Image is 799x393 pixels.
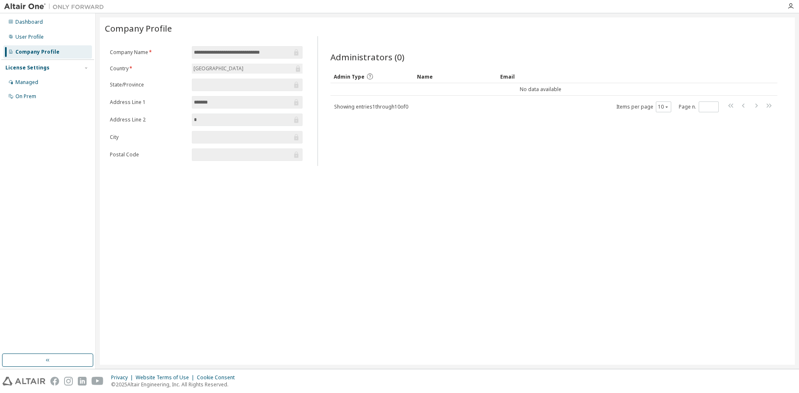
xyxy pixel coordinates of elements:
label: Postal Code [110,151,187,158]
div: [GEOGRAPHIC_DATA] [192,64,303,74]
label: Address Line 2 [110,116,187,123]
div: Company Profile [15,49,60,55]
img: youtube.svg [92,377,104,386]
label: State/Province [110,82,187,88]
label: Country [110,65,187,72]
span: Company Profile [105,22,172,34]
img: Altair One [4,2,108,11]
td: No data available [330,83,751,96]
span: Administrators (0) [330,51,404,63]
span: Admin Type [334,73,365,80]
div: License Settings [5,64,50,71]
label: Address Line 1 [110,99,187,106]
button: 10 [658,104,669,110]
p: © 2025 Altair Engineering, Inc. All Rights Reserved. [111,381,240,388]
div: Website Terms of Use [136,374,197,381]
div: Privacy [111,374,136,381]
label: Company Name [110,49,187,56]
img: facebook.svg [50,377,59,386]
img: linkedin.svg [78,377,87,386]
span: Items per page [616,101,671,112]
div: [GEOGRAPHIC_DATA] [192,64,245,73]
div: Cookie Consent [197,374,240,381]
div: Email [500,70,577,83]
label: City [110,134,187,141]
div: User Profile [15,34,44,40]
div: Dashboard [15,19,43,25]
span: Showing entries 1 through 10 of 0 [334,103,408,110]
img: instagram.svg [64,377,73,386]
img: altair_logo.svg [2,377,45,386]
span: Page n. [679,101,719,112]
div: On Prem [15,93,36,100]
div: Managed [15,79,38,86]
div: Name [417,70,494,83]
